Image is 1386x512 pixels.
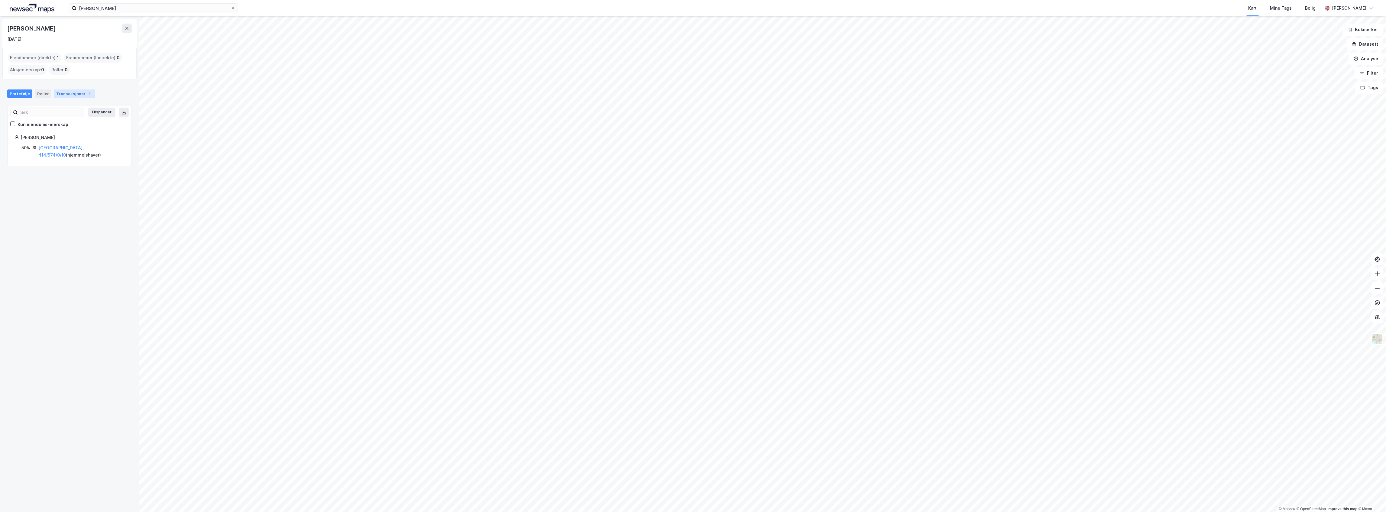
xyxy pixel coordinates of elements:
div: [PERSON_NAME] [7,24,57,33]
div: 1 [87,91,93,97]
div: Aksjeeierskap : [8,65,47,75]
div: [DATE] [7,36,21,43]
button: Tags [1355,82,1384,94]
input: Søk på adresse, matrikkel, gårdeiere, leietakere eller personer [76,4,231,13]
button: Ekspander [88,108,115,117]
img: Z [1372,333,1383,345]
div: Kontrollprogram for chat [1356,483,1386,512]
a: Mapbox [1279,507,1296,511]
div: Mine Tags [1270,5,1292,12]
a: Improve this map [1328,507,1358,511]
a: OpenStreetMap [1297,507,1326,511]
span: 1 [57,54,59,61]
a: [GEOGRAPHIC_DATA], 414/574/0/10 [38,145,84,157]
div: Eiendommer (Indirekte) : [64,53,122,63]
div: Kart [1248,5,1257,12]
button: Datasett [1347,38,1384,50]
span: 0 [65,66,68,73]
iframe: Chat Widget [1356,483,1386,512]
input: Søk [18,108,84,117]
div: Bolig [1305,5,1316,12]
div: [PERSON_NAME] [21,134,124,141]
div: Eiendommer (direkte) : [8,53,61,63]
button: Analyse [1349,53,1384,65]
img: logo.a4113a55bc3d86da70a041830d287a7e.svg [10,4,54,13]
div: Transaksjoner [54,89,95,98]
span: 0 [41,66,44,73]
div: [PERSON_NAME] [1332,5,1367,12]
div: Roller : [49,65,70,75]
div: Kun eiendoms-eierskap [18,121,68,128]
div: Portefølje [7,89,32,98]
div: Roller [35,89,51,98]
div: ( hjemmelshaver ) [38,144,124,159]
div: 50% [21,144,30,151]
button: Filter [1355,67,1384,79]
button: Bokmerker [1343,24,1384,36]
span: 0 [117,54,120,61]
